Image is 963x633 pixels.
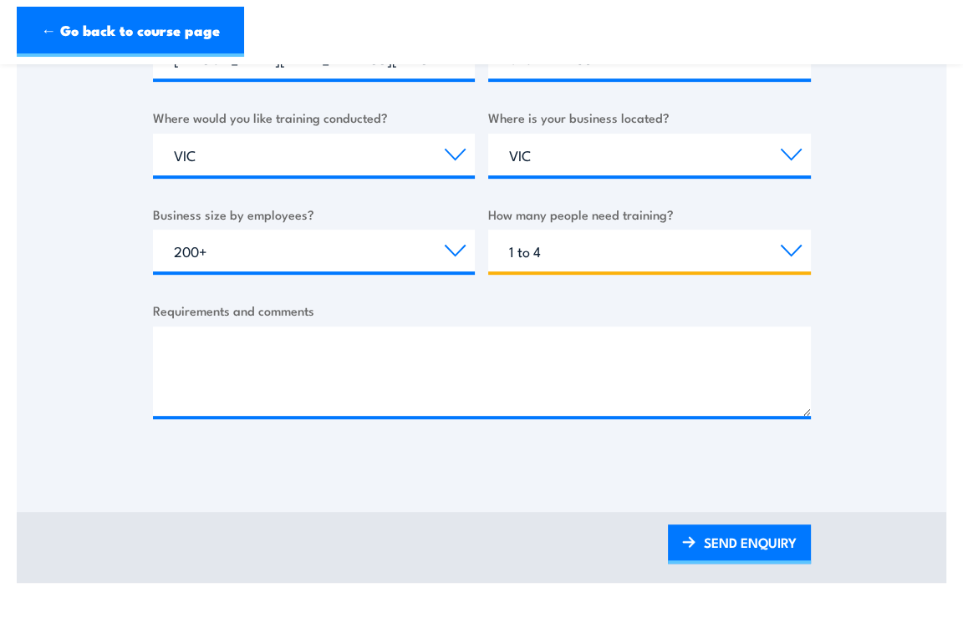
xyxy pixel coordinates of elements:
[153,108,476,127] label: Where would you like training conducted?
[153,205,476,224] label: Business size by employees?
[488,205,811,224] label: How many people need training?
[153,301,811,320] label: Requirements and comments
[668,524,811,564] a: SEND ENQUIRY
[488,108,811,127] label: Where is your business located?
[17,7,244,57] a: ← Go back to course page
